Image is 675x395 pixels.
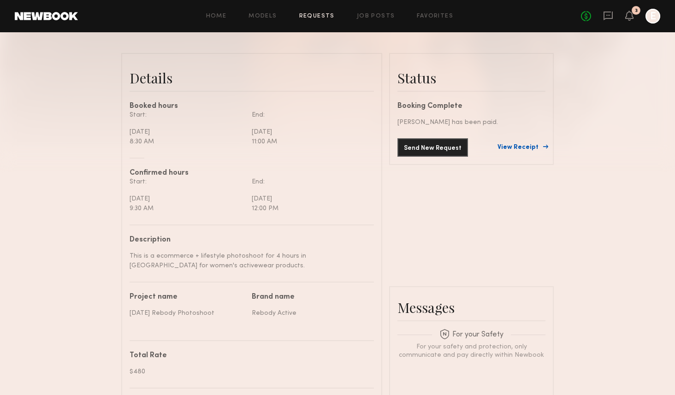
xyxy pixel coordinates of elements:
div: Start: [130,177,245,187]
div: Status [397,69,545,87]
a: E [645,9,660,24]
div: Project name [130,294,245,301]
a: Home [206,13,227,19]
div: Booked hours [130,103,374,110]
div: End: [252,110,367,120]
div: Description [130,236,367,244]
a: Favorites [417,13,453,19]
div: [DATE] [130,194,245,204]
button: Send New Request [397,138,468,157]
a: Job Posts [357,13,395,19]
a: Requests [299,13,335,19]
div: Start: [130,110,245,120]
a: View Receipt [497,144,545,151]
div: This is a ecommerce + lifestyle photoshoot for 4 hours in [GEOGRAPHIC_DATA] for women's activewea... [130,251,367,271]
div: Details [130,69,374,87]
div: [DATE] [252,194,367,204]
div: Total Rate [130,352,367,360]
span: For your Safety [439,329,503,341]
div: Rebody Active [252,308,367,318]
div: For your safety and protection, only communicate and pay directly within Newbook [398,343,545,360]
div: [PERSON_NAME] has been paid. [397,118,545,127]
div: 11:00 AM [252,137,367,147]
a: Models [249,13,277,19]
div: End: [252,177,367,187]
div: 8:30 AM [130,137,245,147]
div: [DATE] [252,127,367,137]
div: 12:00 PM [252,204,367,213]
div: $480 [130,367,367,377]
div: 9:30 AM [130,204,245,213]
div: Brand name [252,294,367,301]
div: [DATE] Rebody Photoshoot [130,308,245,318]
div: Confirmed hours [130,170,374,177]
div: Messages [397,298,545,317]
div: Booking Complete [397,103,545,110]
div: 3 [635,8,638,13]
div: [DATE] [130,127,245,137]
